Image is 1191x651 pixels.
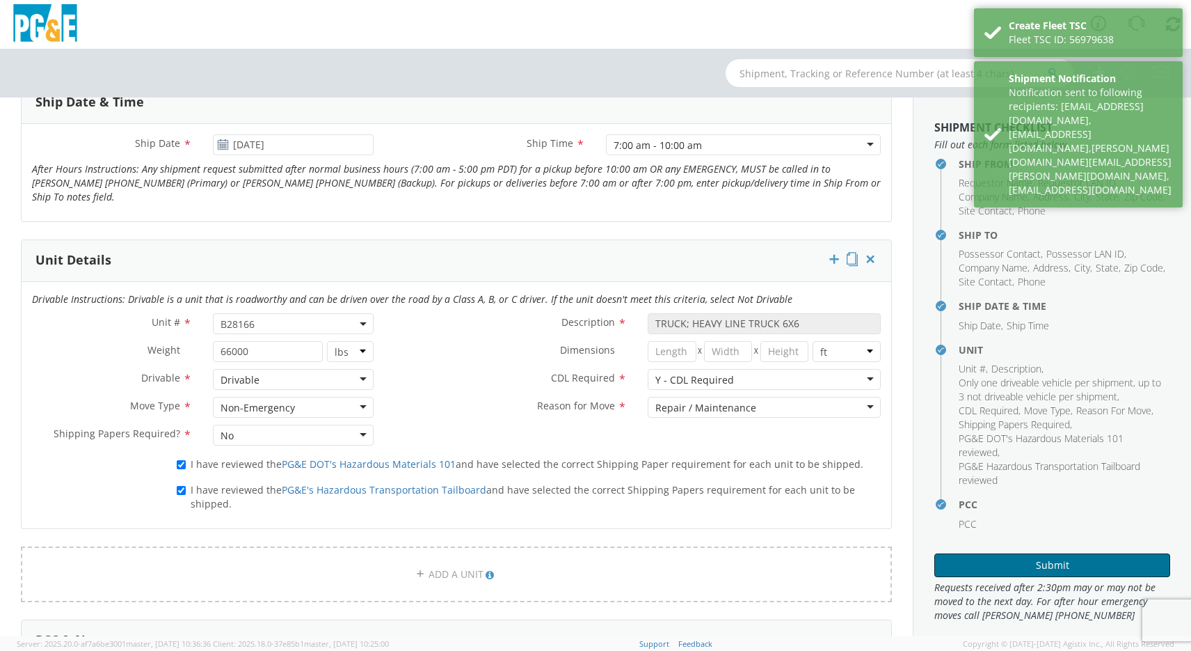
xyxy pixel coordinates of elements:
div: Shipment Notification [1009,72,1172,86]
span: Phone [1018,275,1046,288]
h3: Ship Date & Time [35,95,144,109]
span: Possessor LAN ID [1046,247,1124,260]
h4: Ship Date & Time [959,301,1170,311]
span: PCC [959,517,977,531]
li: , [959,362,988,376]
span: City [1074,261,1090,274]
li: , [959,376,1167,404]
span: Site Contact [959,204,1012,217]
div: 7:00 am - 10:00 am [614,139,702,152]
span: I have reviewed the and have selected the correct Shipping Papers requirement for each unit to be... [191,483,855,510]
button: Submit [934,554,1170,577]
span: Ship Time [527,136,573,150]
span: Ship Date [959,319,1001,332]
li: , [959,432,1167,460]
span: Shipping Papers Required? [54,427,180,440]
span: I have reviewed the and have selected the correct Shipping Paper requirement for each unit to be ... [191,457,863,471]
input: I have reviewed thePG&E's Hazardous Transportation Tailboardand have selected the correct Shippin... [177,486,186,495]
h3: Unit Details [35,253,111,267]
div: Notification sent to following recipients: [EMAIL_ADDRESS][DOMAIN_NAME],[EMAIL_ADDRESS][DOMAIN_NA... [1009,86,1172,197]
span: CDL Required [959,404,1018,417]
span: Description [561,315,615,329]
span: Reason for Move [537,399,615,412]
span: Client: 2025.18.0-37e85b1 [213,638,389,649]
span: Zip Code [1124,261,1163,274]
li: , [1124,261,1165,275]
input: Shipment, Tracking or Reference Number (at least 4 chars) [726,59,1073,87]
div: Non-Emergency [221,401,295,415]
div: Y - CDL Required [655,373,734,387]
span: Requests received after 2:30pm may or may not be moved to the next day. For after hour emergency ... [934,581,1170,622]
li: , [1024,404,1073,418]
a: Feedback [678,638,712,649]
span: CDL Required [551,371,615,384]
span: Server: 2025.20.0-af7a6be3001 [17,638,211,649]
div: Fleet TSC ID: 56979638 [1009,33,1172,47]
a: PG&E DOT's Hazardous Materials 101 [282,457,456,471]
span: Site Contact [959,275,1012,288]
span: Ship Time [1007,319,1049,332]
li: , [1074,261,1092,275]
div: Drivable [221,373,259,387]
h4: Unit [959,345,1170,355]
h4: Ship To [959,230,1170,240]
li: , [991,362,1044,376]
input: I have reviewed thePG&E DOT's Hazardous Materials 101and have selected the correct Shipping Paper... [177,460,186,469]
span: Requestor Name [959,176,1032,189]
a: PG&E's Hazardous Transportation Tailboard [282,483,486,496]
li: , [1033,261,1071,275]
input: Width [704,341,752,362]
span: X [696,341,705,362]
span: PG&E DOT's Hazardous Materials 101 reviewed [959,432,1124,459]
i: After Hours Instructions: Any shipment request submitted after normal business hours (7:00 am - 5... [32,162,881,203]
li: , [959,204,1014,218]
li: , [959,319,1003,333]
i: Drivable Instructions: Drivable is a unit that is roadworthy and can be driven over the road by a... [32,292,792,306]
li: , [959,190,1030,204]
span: Copyright © [DATE]-[DATE] Agistix Inc., All Rights Reserved [963,638,1174,650]
span: Only one driveable vehicle per shipment, up to 3 not driveable vehicle per shipment [959,376,1161,403]
span: Move Type [1024,404,1071,417]
span: Description [991,362,1041,375]
h4: Ship From [959,159,1170,169]
span: Shipping Papers Required [959,418,1070,431]
span: Unit # [152,315,180,329]
li: , [959,247,1043,261]
li: , [1096,261,1121,275]
span: master, [DATE] 10:25:00 [304,638,389,649]
span: master, [DATE] 10:36:36 [126,638,211,649]
li: , [959,404,1021,418]
a: Support [639,638,669,649]
img: pge-logo-06675f144f4cfa6a6814.png [10,4,80,45]
li: , [959,176,1034,190]
span: B28166 [213,313,373,334]
a: ADD A UNIT [21,547,892,602]
h4: PCC [959,499,1170,510]
span: Weight [147,343,180,356]
span: Company Name [959,261,1028,274]
span: Fill out each form listed below [934,138,1170,152]
span: Unit # [959,362,986,375]
span: PG&E Hazardous Transportation Tailboard reviewed [959,460,1140,487]
span: Possessor Contact [959,247,1041,260]
div: No [221,429,234,443]
span: Dimensions [560,343,615,356]
li: , [1076,404,1153,418]
div: Repair / Maintenance [655,401,756,415]
li: , [959,261,1030,275]
span: State [1096,261,1119,274]
h3: PCC & Notes [35,634,113,648]
span: Phone [1018,204,1046,217]
input: Length [648,341,696,362]
li: , [1046,247,1126,261]
div: Create Fleet TSC [1009,19,1172,33]
span: Address [1033,261,1069,274]
span: X [752,341,760,362]
span: Company Name [959,190,1028,203]
strong: Shipment Checklist [934,120,1053,135]
span: Drivable [141,371,180,384]
span: B28166 [221,317,365,331]
span: Ship Date [135,136,180,150]
li: , [959,418,1072,432]
li: , [959,275,1014,289]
